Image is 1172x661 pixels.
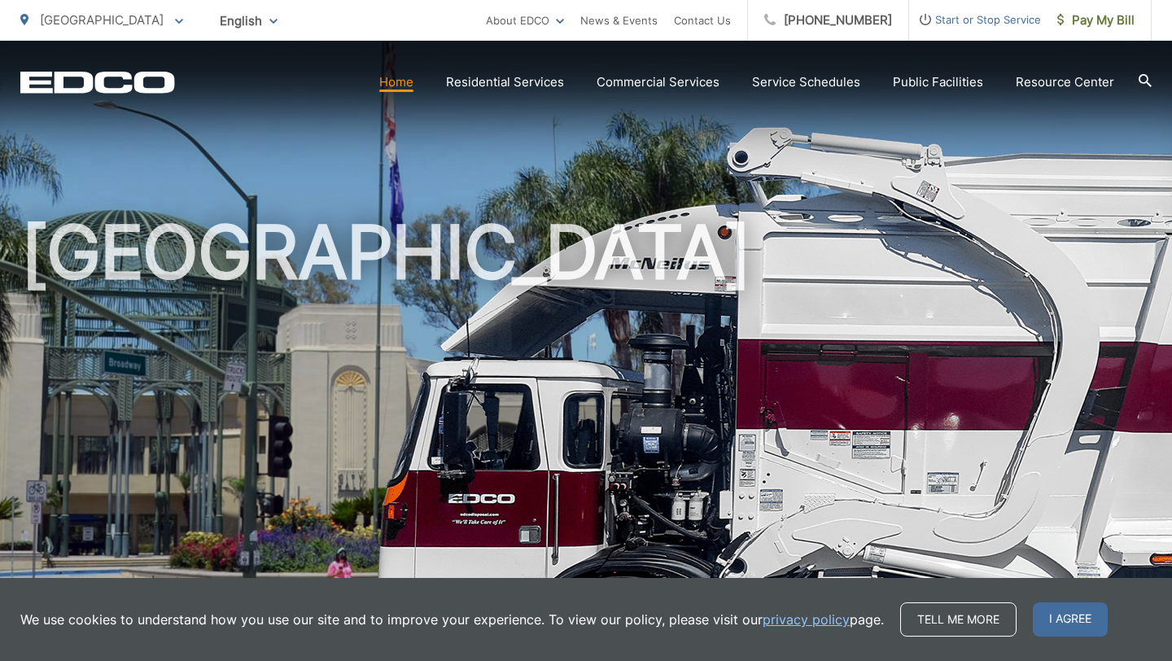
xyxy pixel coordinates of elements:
a: Home [379,72,413,92]
a: Contact Us [674,11,731,30]
p: We use cookies to understand how you use our site and to improve your experience. To view our pol... [20,610,884,629]
a: EDCD logo. Return to the homepage. [20,71,175,94]
a: Commercial Services [597,72,719,92]
span: I agree [1033,602,1108,637]
a: Residential Services [446,72,564,92]
a: Public Facilities [893,72,983,92]
span: Pay My Bill [1057,11,1135,30]
span: [GEOGRAPHIC_DATA] [40,12,164,28]
a: privacy policy [763,610,850,629]
a: Tell me more [900,602,1017,637]
span: English [208,7,290,35]
a: About EDCO [486,11,564,30]
a: Service Schedules [752,72,860,92]
a: News & Events [580,11,658,30]
a: Resource Center [1016,72,1114,92]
